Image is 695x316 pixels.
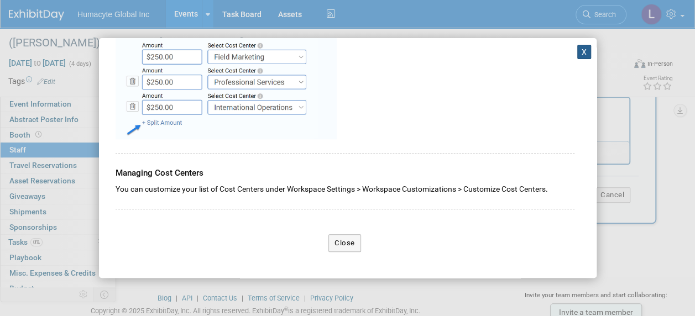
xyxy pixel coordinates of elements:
[6,4,472,15] body: Rich Text Area. Press ALT-0 for help.
[577,45,592,59] button: X
[328,234,361,252] button: Close
[116,154,574,180] div: Managing Cost Centers
[116,180,574,195] div: You can customize your list of Cost Centers under Workspace Settings > Workspace Customizations >...
[116,25,337,140] img: Charging an Amount to Multiple Cost Centers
